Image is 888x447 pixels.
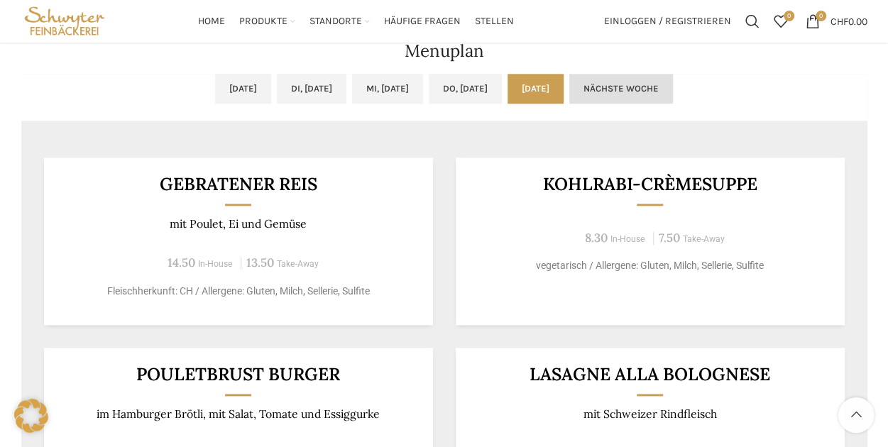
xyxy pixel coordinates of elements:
[610,234,645,244] span: In-House
[168,255,195,270] span: 14.50
[277,259,319,269] span: Take-Away
[198,259,233,269] span: In-House
[198,15,225,28] span: Home
[838,397,874,433] a: Scroll to top button
[309,7,370,35] a: Standorte
[738,7,767,35] a: Suchen
[21,14,109,26] a: Site logo
[473,407,827,421] p: mit Schweizer Rindfleisch
[473,365,827,383] h3: LASAGNE ALLA BOLOGNESE
[61,365,415,383] h3: Pouletbrust Burger
[384,15,461,28] span: Häufige Fragen
[246,255,274,270] span: 13.50
[683,234,725,244] span: Take-Away
[597,7,738,35] a: Einloggen / Registrieren
[277,74,346,104] a: Di, [DATE]
[21,43,867,60] h2: Menuplan
[215,74,271,104] a: [DATE]
[239,15,287,28] span: Produkte
[816,11,826,21] span: 0
[784,11,794,21] span: 0
[767,7,795,35] div: Meine Wunschliste
[585,230,608,245] span: 8.30
[473,258,827,273] p: vegetarisch / Allergene: Gluten, Milch, Sellerie, Sulfite
[659,230,680,245] span: 7.50
[473,175,827,193] h3: Kohlrabi-Crèmesuppe
[61,217,415,231] p: mit Poulet, Ei und Gemüse
[239,7,295,35] a: Produkte
[309,15,362,28] span: Standorte
[475,15,514,28] span: Stellen
[831,15,867,27] bdi: 0.00
[198,7,225,35] a: Home
[767,7,795,35] a: 0
[604,16,731,26] span: Einloggen / Registrieren
[475,7,514,35] a: Stellen
[61,407,415,421] p: im Hamburger Brötli, mit Salat, Tomate und Essiggurke
[61,284,415,299] p: Fleischherkunft: CH / Allergene: Gluten, Milch, Sellerie, Sulfite
[429,74,502,104] a: Do, [DATE]
[352,74,423,104] a: Mi, [DATE]
[799,7,875,35] a: 0 CHF0.00
[61,175,415,193] h3: GEBRATENER REIS
[115,7,596,35] div: Main navigation
[508,74,564,104] a: [DATE]
[384,7,461,35] a: Häufige Fragen
[569,74,673,104] a: Nächste Woche
[831,15,848,27] span: CHF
